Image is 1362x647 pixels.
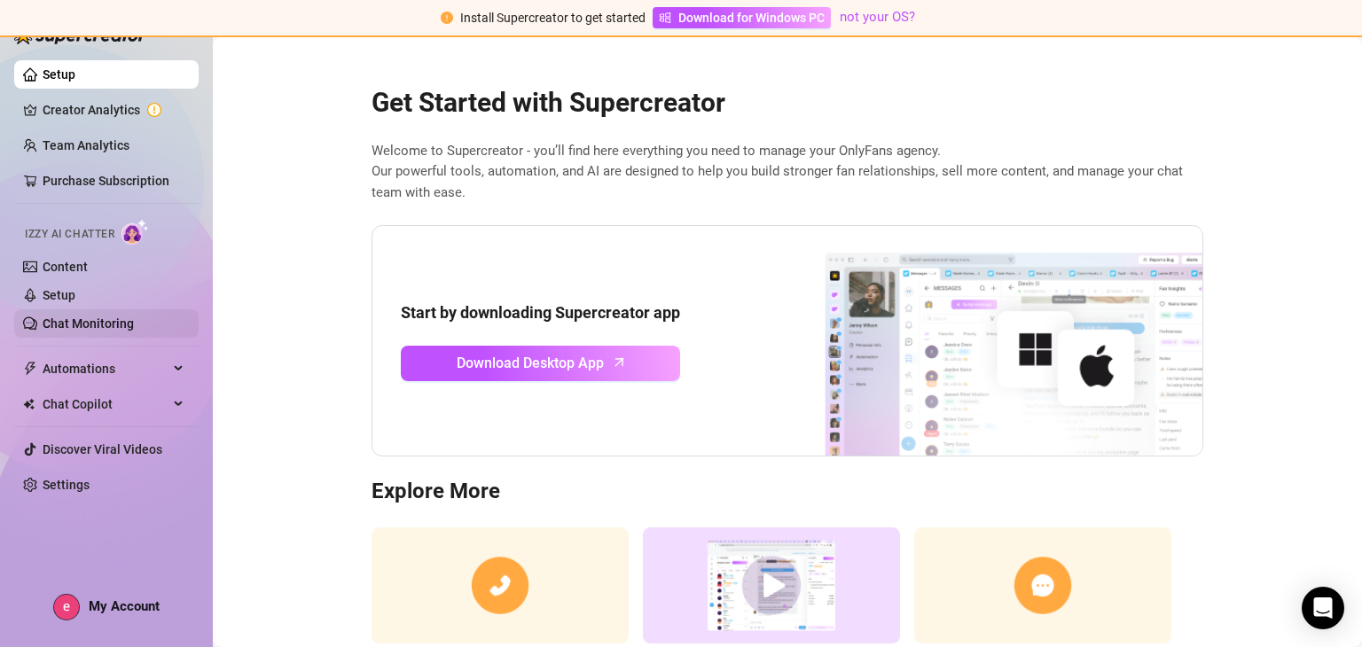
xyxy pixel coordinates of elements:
[1302,587,1344,629] div: Open Intercom Messenger
[89,598,160,614] span: My Account
[401,346,680,381] a: Download Desktop Apparrow-up
[759,226,1202,456] img: download app
[457,352,604,374] span: Download Desktop App
[659,12,671,24] span: windows
[372,478,1203,506] h3: Explore More
[43,138,129,152] a: Team Analytics
[25,226,114,243] span: Izzy AI Chatter
[460,11,646,25] span: Install Supercreator to get started
[653,7,831,28] a: Download for Windows PC
[54,595,79,620] img: ACg8ocK7Uf2dYUC04IGH_x601bxJWRX_SL5e4btFVq_6p4rZM36JaQ=s96-c
[643,527,900,643] img: supercreator demo
[43,67,75,82] a: Setup
[43,260,88,274] a: Content
[840,9,915,25] a: not your OS?
[914,527,1171,643] img: contact support
[401,303,680,322] strong: Start by downloading Supercreator app
[609,352,630,372] span: arrow-up
[43,288,75,302] a: Setup
[121,219,149,245] img: AI Chatter
[43,174,169,188] a: Purchase Subscription
[43,390,168,418] span: Chat Copilot
[372,86,1203,120] h2: Get Started with Supercreator
[43,355,168,383] span: Automations
[23,398,35,410] img: Chat Copilot
[678,8,825,27] span: Download for Windows PC
[441,12,453,24] span: exclamation-circle
[23,362,37,376] span: thunderbolt
[43,442,162,456] a: Discover Viral Videos
[372,141,1203,204] span: Welcome to Supercreator - you’ll find here everything you need to manage your OnlyFans agency. Ou...
[43,478,90,492] a: Settings
[43,316,134,331] a: Chat Monitoring
[372,527,629,643] img: consulting call
[43,96,184,124] a: Creator Analytics exclamation-circle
